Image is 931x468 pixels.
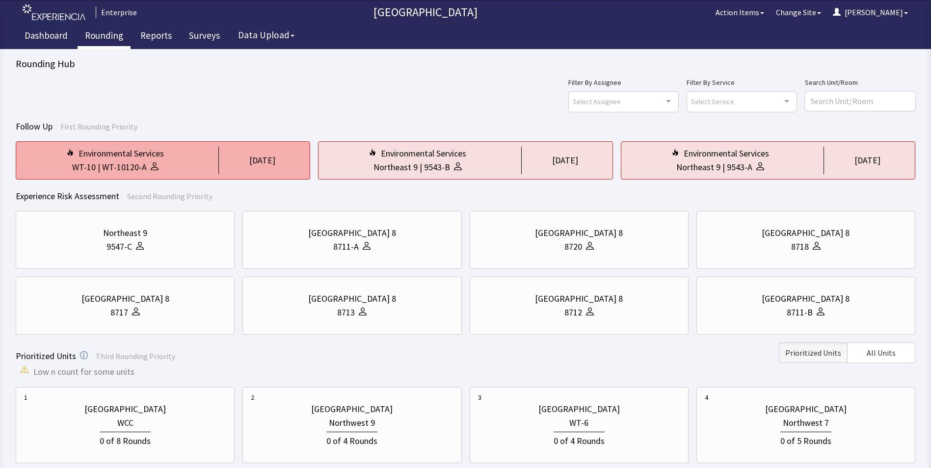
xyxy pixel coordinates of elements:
div: Follow Up [16,120,915,133]
div: [DATE] [854,154,880,167]
div: Environmental Services [79,147,164,160]
div: Rounding Hub [16,57,915,71]
span: Prioritized Units [785,347,841,359]
div: 8720 [564,240,582,254]
div: 8718 [791,240,809,254]
button: Action Items [710,2,770,22]
div: [GEOGRAPHIC_DATA] 8 [535,226,623,240]
span: Select Service [691,96,734,107]
div: [DATE] [249,154,275,167]
div: | [96,160,102,174]
div: [GEOGRAPHIC_DATA] 8 [308,226,396,240]
div: [GEOGRAPHIC_DATA] 8 [308,292,396,306]
div: [GEOGRAPHIC_DATA] 8 [762,226,850,240]
a: Reports [133,25,179,49]
div: 9547-C [106,240,132,254]
span: Select Assignee [573,96,621,107]
div: Northeast 9 [373,160,418,174]
div: | [418,160,424,174]
button: [PERSON_NAME] [827,2,914,22]
div: Northwest 7 [783,416,829,430]
div: WT-6 [569,416,588,430]
div: WT-10120-A [102,160,147,174]
div: Enterprise [96,6,137,18]
div: 8712 [564,306,582,319]
div: 9543-B [424,160,450,174]
p: [GEOGRAPHIC_DATA] [141,4,710,20]
button: Prioritized Units [779,342,847,363]
label: Search Unit/Room [805,77,915,88]
div: [GEOGRAPHIC_DATA] [311,402,393,416]
span: First Rounding Priority [60,122,137,131]
div: 8717 [110,306,128,319]
div: 8711-A [333,240,359,254]
div: | [720,160,727,174]
label: Filter By Assignee [568,77,679,88]
div: 0 of 4 Rounds [554,432,605,448]
div: 9543-A [727,160,752,174]
div: 8713 [337,306,355,319]
div: [GEOGRAPHIC_DATA] [538,402,620,416]
span: Prioritized Units [16,350,76,362]
img: experiencia_logo.png [23,4,85,21]
div: Environmental Services [381,147,466,160]
input: Search Unit/Room [805,91,915,111]
div: WT-10 [72,160,96,174]
div: 0 of 8 Rounds [100,432,151,448]
span: Third Rounding Priority [96,351,175,361]
div: Northeast 9 [103,226,147,240]
a: Rounding [78,25,131,49]
div: [GEOGRAPHIC_DATA] [84,402,166,416]
div: 1 [24,392,27,402]
div: WCC [117,416,133,430]
button: All Units [847,342,915,363]
span: Second Rounding Priority [127,191,213,201]
div: [GEOGRAPHIC_DATA] 8 [535,292,623,306]
div: 2 [251,392,254,402]
label: Filter By Service [687,77,797,88]
a: Surveys [182,25,227,49]
div: Northeast 9 [676,160,720,174]
div: Northwest 9 [329,416,375,430]
span: Low n count for some units [33,365,134,379]
div: Environmental Services [684,147,769,160]
div: 3 [478,392,481,402]
div: 0 of 4 Rounds [326,432,377,448]
div: [GEOGRAPHIC_DATA] 8 [81,292,169,306]
a: Dashboard [17,25,75,49]
div: [GEOGRAPHIC_DATA] [765,402,847,416]
button: Data Upload [232,26,300,44]
div: [GEOGRAPHIC_DATA] 8 [762,292,850,306]
button: Change Site [770,2,827,22]
div: 8711-B [787,306,813,319]
div: 0 of 5 Rounds [780,432,831,448]
div: [DATE] [552,154,578,167]
div: Experience Risk Assessment [16,189,915,203]
span: All Units [867,347,896,359]
div: 4 [705,392,708,402]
